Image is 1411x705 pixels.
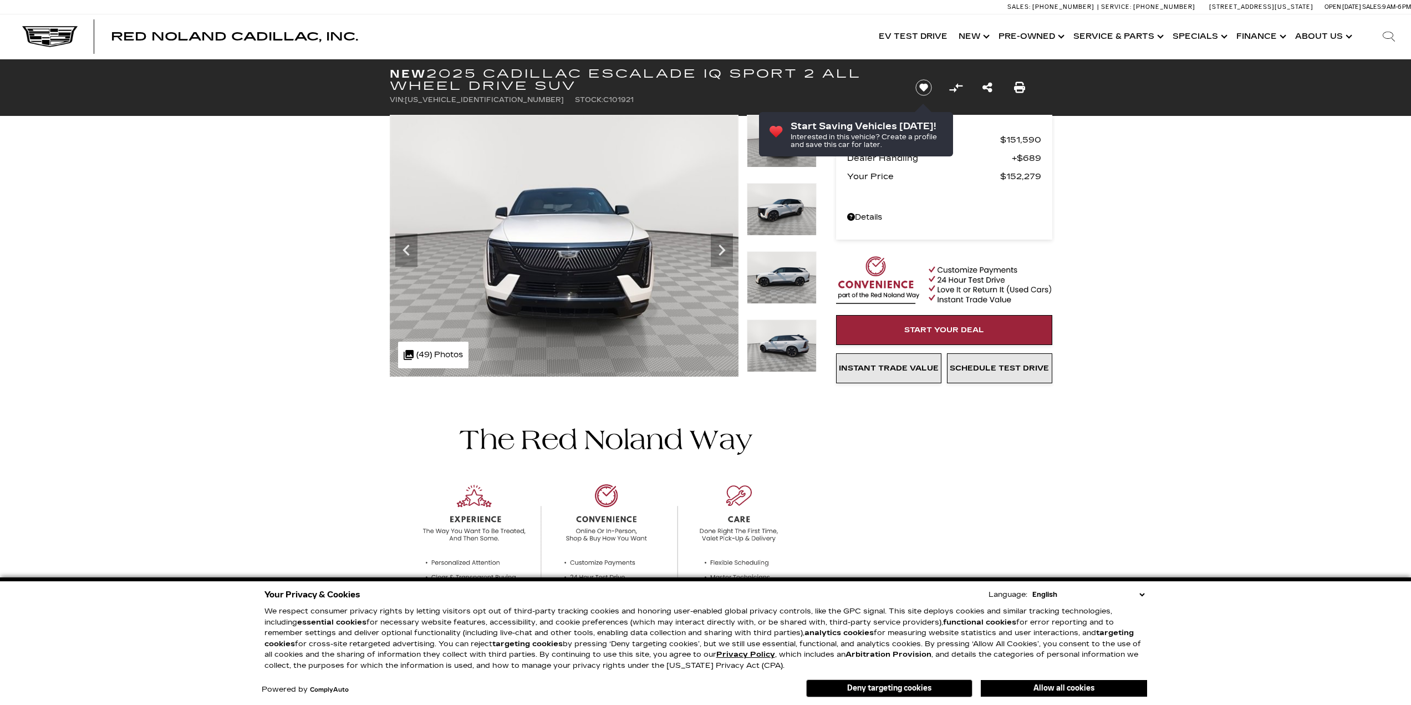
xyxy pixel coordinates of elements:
h1: 2025 Cadillac ESCALADE IQ Sport 2 All Wheel Drive SUV [390,68,897,92]
a: Share this New 2025 Cadillac ESCALADE IQ Sport 2 All Wheel Drive SUV [982,80,992,95]
a: ComplyAuto [310,687,349,693]
div: Language: [989,591,1027,599]
a: Privacy Policy [716,650,775,659]
a: Details [847,210,1041,225]
button: Compare vehicle [948,79,964,96]
button: Deny targeting cookies [806,679,972,697]
a: Dealer Handling $689 [847,150,1041,166]
span: Sales: [1362,3,1382,11]
select: Language Select [1030,589,1147,600]
img: New 2025 Summit White Cadillac Sport 2 image 5 [747,251,817,304]
a: Pre-Owned [993,14,1068,59]
a: EV Test Drive [873,14,953,59]
a: Finance [1231,14,1290,59]
iframe: YouTube video player [836,389,1052,564]
a: Schedule Test Drive [947,353,1052,383]
a: Red Noland Cadillac, Inc. [111,31,358,42]
span: 9 AM-6 PM [1382,3,1411,11]
span: Dealer Handling [847,150,1012,166]
img: New 2025 Summit White Cadillac Sport 2 image 3 [747,115,817,168]
span: Your Price [847,169,1000,184]
button: Save vehicle [911,79,936,97]
span: MSRP [847,132,1000,148]
span: Service: [1101,3,1132,11]
a: Sales: [PHONE_NUMBER] [1007,4,1097,10]
span: $151,590 [1000,132,1041,148]
a: Your Price $152,279 [847,169,1041,184]
span: $689 [1012,150,1041,166]
button: Allow all cookies [981,680,1147,697]
span: Red Noland Cadillac, Inc. [111,30,358,43]
a: About Us [1290,14,1356,59]
a: Start Your Deal [836,315,1052,345]
strong: functional cookies [943,618,1016,627]
p: We respect consumer privacy rights by letting visitors opt out of third-party tracking cookies an... [264,606,1147,671]
span: [PHONE_NUMBER] [1032,3,1094,11]
span: Your Privacy & Cookies [264,587,360,602]
span: VIN: [390,96,405,104]
span: $152,279 [1000,169,1041,184]
span: [PHONE_NUMBER] [1133,3,1195,11]
span: Schedule Test Drive [950,364,1049,373]
a: Print this New 2025 Cadillac ESCALADE IQ Sport 2 All Wheel Drive SUV [1014,80,1025,95]
span: [US_VEHICLE_IDENTIFICATION_NUMBER] [405,96,564,104]
a: MSRP $151,590 [847,132,1041,148]
strong: targeting cookies [264,628,1134,648]
span: C101921 [603,96,634,104]
strong: New [390,67,426,80]
img: New 2025 Summit White Cadillac Sport 2 image 6 [747,319,817,372]
a: [STREET_ADDRESS][US_STATE] [1209,3,1313,11]
img: New 2025 Summit White Cadillac Sport 2 image 4 [747,183,817,236]
a: New [953,14,993,59]
strong: analytics cookies [804,628,874,637]
strong: targeting cookies [492,640,563,648]
div: Previous [395,234,417,267]
span: Open [DATE] [1325,3,1361,11]
span: Start Your Deal [904,326,984,334]
a: Instant Trade Value [836,353,941,383]
span: Instant Trade Value [839,364,939,373]
strong: Arbitration Provision [845,650,931,659]
div: Powered by [262,686,349,693]
a: Specials [1167,14,1231,59]
div: Next [711,234,733,267]
div: (49) Photos [398,342,468,368]
span: Sales: [1007,3,1031,11]
a: Service & Parts [1068,14,1167,59]
img: New 2025 Summit White Cadillac Sport 2 image 3 [390,115,738,377]
iframe: Watch videos, learn about new EV models, and find the right one for you! [390,386,817,387]
a: Service: [PHONE_NUMBER] [1097,4,1198,10]
img: Cadillac Dark Logo with Cadillac White Text [22,26,78,47]
strong: essential cookies [297,618,366,627]
span: Stock: [575,96,603,104]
